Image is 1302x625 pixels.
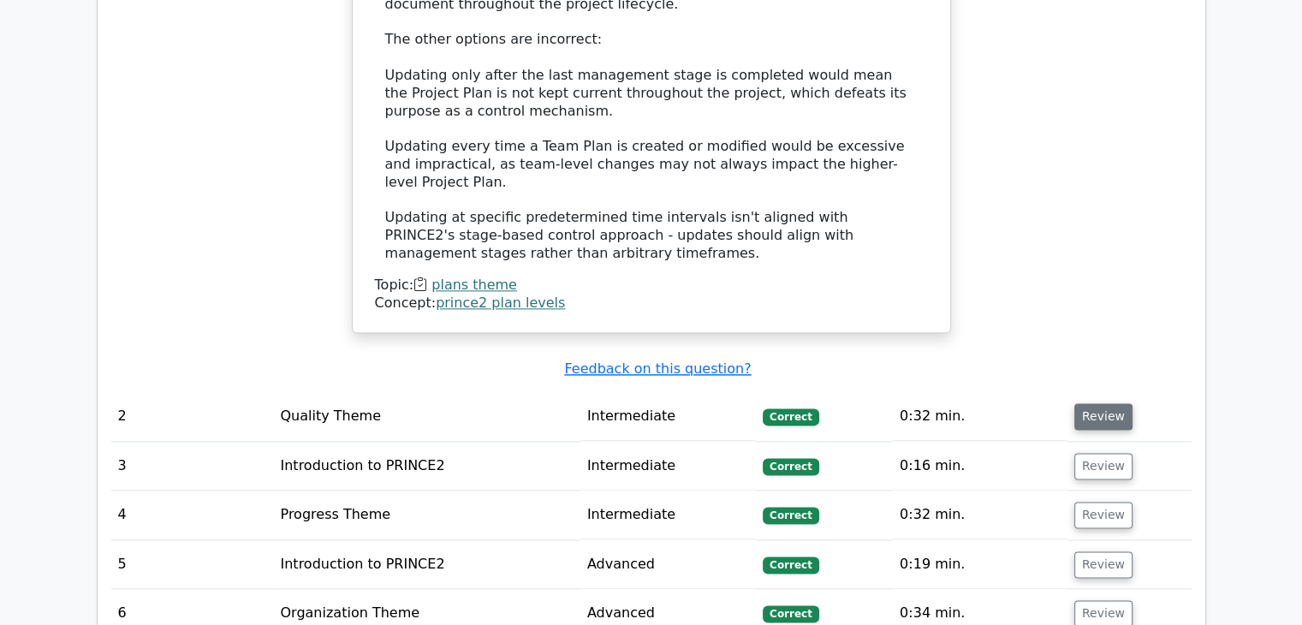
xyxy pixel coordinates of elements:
[273,540,580,589] td: Introduction to PRINCE2
[580,392,756,441] td: Intermediate
[763,605,818,622] span: Correct
[763,507,818,524] span: Correct
[1074,551,1133,578] button: Review
[893,491,1067,539] td: 0:32 min.
[111,491,274,539] td: 4
[763,408,818,426] span: Correct
[273,442,580,491] td: Introduction to PRINCE2
[375,295,928,312] div: Concept:
[1074,453,1133,479] button: Review
[763,458,818,475] span: Correct
[1074,403,1133,430] button: Review
[893,540,1067,589] td: 0:19 min.
[273,491,580,539] td: Progress Theme
[893,442,1067,491] td: 0:16 min.
[436,295,565,311] a: prince2 plan levels
[111,392,274,441] td: 2
[1074,502,1133,528] button: Review
[431,277,517,293] a: plans theme
[893,392,1067,441] td: 0:32 min.
[273,392,580,441] td: Quality Theme
[763,557,818,574] span: Correct
[375,277,928,295] div: Topic:
[111,442,274,491] td: 3
[580,442,756,491] td: Intermediate
[580,491,756,539] td: Intermediate
[580,540,756,589] td: Advanced
[111,540,274,589] td: 5
[564,360,751,377] a: Feedback on this question?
